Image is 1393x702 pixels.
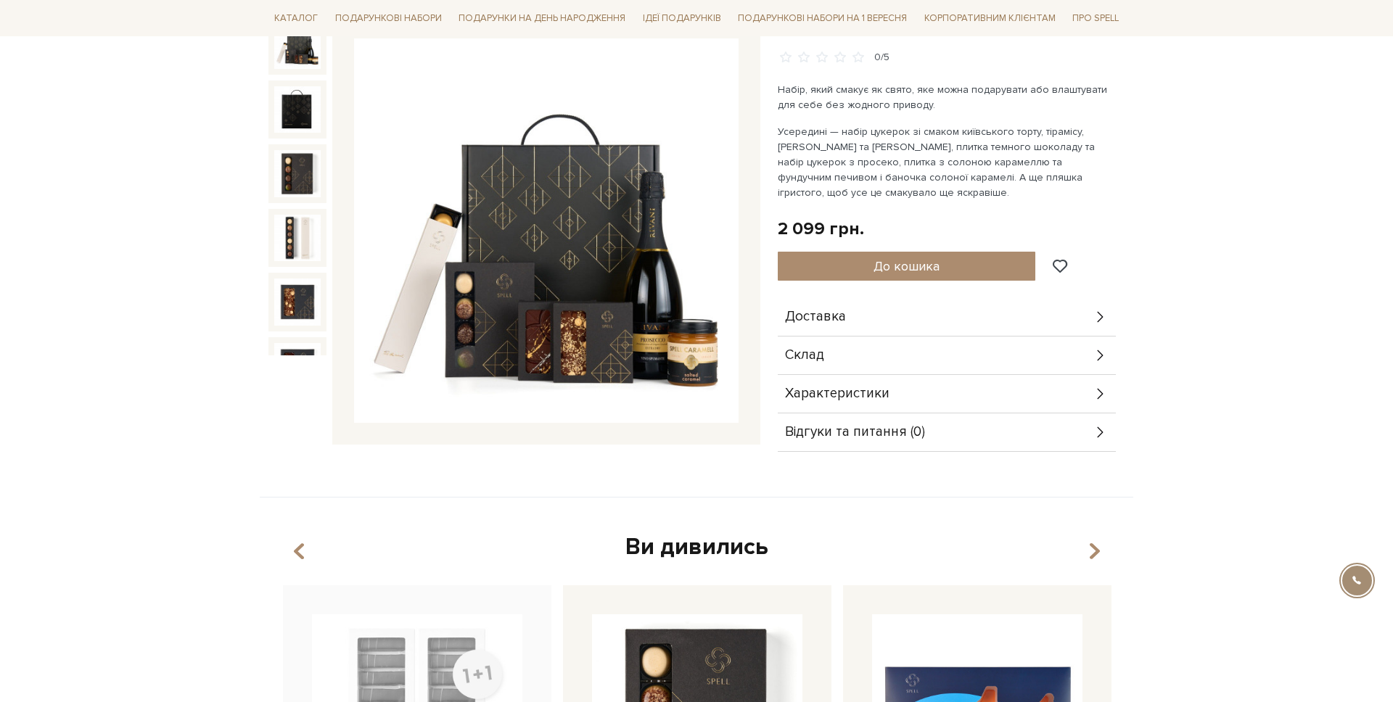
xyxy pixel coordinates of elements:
a: Подарункові набори [329,7,448,30]
div: Ви дивились [277,532,1116,563]
img: Подарунок Ігристе задоволення [274,343,321,389]
a: Ідеї подарунків [637,7,727,30]
span: До кошика [874,258,940,274]
span: Характеристики [785,387,889,400]
a: Корпоративним клієнтам [919,6,1061,30]
span: Доставка [785,310,846,323]
p: Набір, який смакує як свято, яке можна подарувати або влаштувати для себе без жодного приводу. [778,82,1118,112]
a: Подарункові набори на 1 Вересня [732,6,913,30]
img: Подарунок Ігристе задоволення [274,215,321,261]
img: Подарунок Ігристе задоволення [274,278,321,325]
a: Про Spell [1067,7,1125,30]
div: 2 099 грн. [778,218,864,240]
p: Усередині — набір цукерок зі смаком київського торту, тірамісу, [PERSON_NAME] та [PERSON_NAME], п... [778,124,1118,200]
a: Подарунки на День народження [453,7,631,30]
img: Подарунок Ігристе задоволення [274,22,321,69]
img: Подарунок Ігристе задоволення [354,38,739,423]
img: Подарунок Ігристе задоволення [274,150,321,197]
button: До кошика [778,252,1035,281]
div: 0/5 [874,51,889,65]
span: Склад [785,349,824,362]
span: Відгуки та питання (0) [785,426,925,439]
img: Подарунок Ігристе задоволення [274,86,321,133]
a: Каталог [268,7,324,30]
